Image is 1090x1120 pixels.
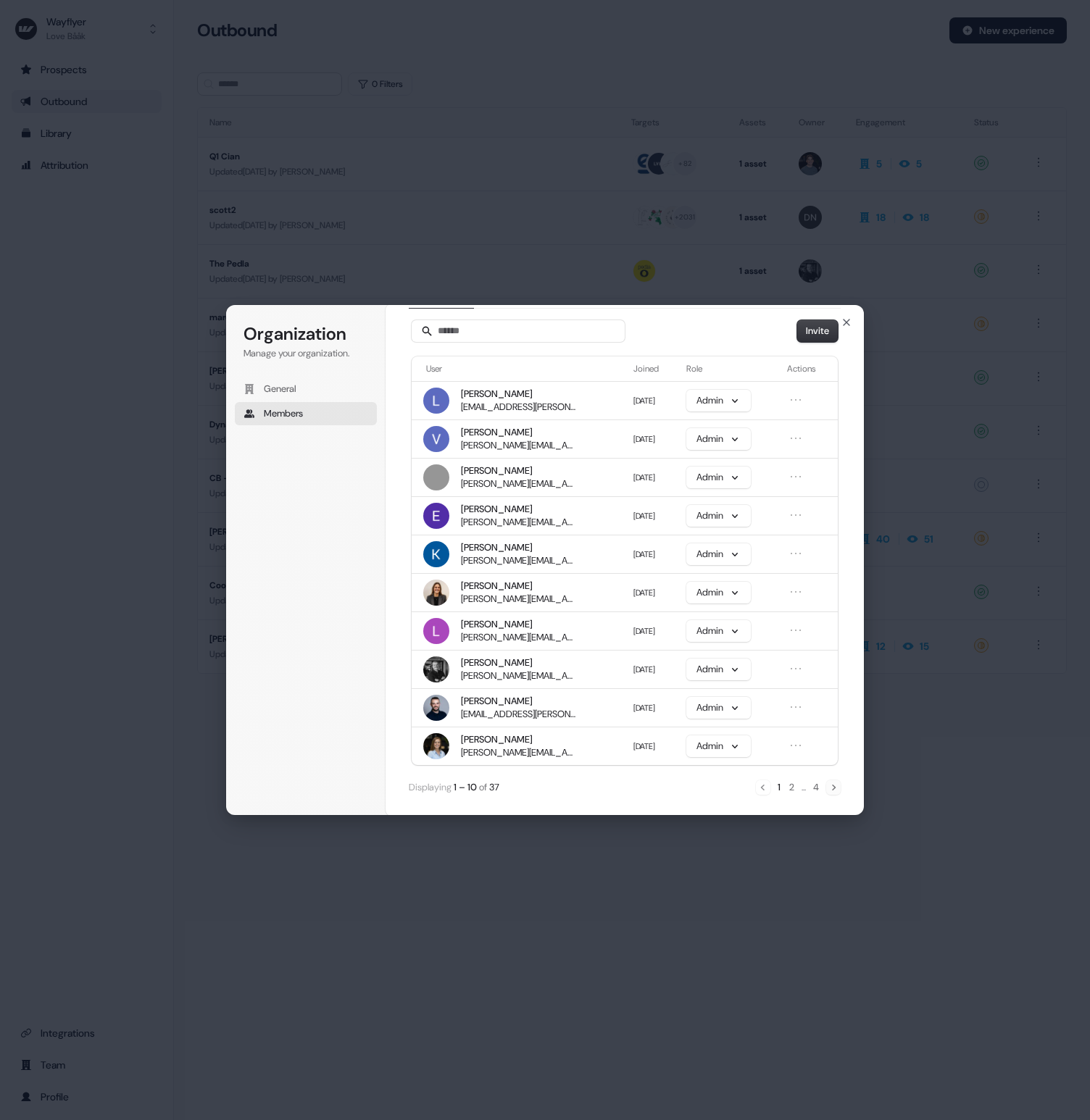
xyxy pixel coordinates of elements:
[244,347,368,360] p: Manage your organization.
[787,660,804,677] button: Open menu
[461,477,575,490] span: [PERSON_NAME][EMAIL_ADDRESS][PERSON_NAME][DOMAIN_NAME]
[787,506,804,524] button: Open menu
[686,543,751,565] button: Admin
[633,626,655,636] span: [DATE]
[461,401,575,414] span: [EMAIL_ADDRESS][PERSON_NAME][DOMAIN_NAME]
[812,780,820,795] button: 4
[686,467,751,488] button: Admin
[461,593,575,606] span: [PERSON_NAME][EMAIL_ADDRESS][DOMAIN_NAME]
[686,659,751,680] button: Admin
[633,549,655,559] span: [DATE]
[423,426,449,452] img: Victor Fernandez
[423,656,449,682] img: Jack Keegan
[423,580,449,606] img: Sophie Hanrahan
[264,383,296,396] span: General
[633,434,655,444] span: [DATE]
[461,695,533,708] span: [PERSON_NAME]
[461,554,575,567] span: [PERSON_NAME][EMAIL_ADDRESS][PERSON_NAME][DOMAIN_NAME]
[787,468,804,485] button: Open menu
[461,656,533,669] span: [PERSON_NAME]
[686,505,751,527] button: Admin
[461,464,533,477] span: [PERSON_NAME]
[797,320,838,342] button: Invite
[412,320,625,342] input: Search
[826,780,841,795] button: Next
[787,545,804,562] button: Open menu
[461,439,575,452] span: [PERSON_NAME][EMAIL_ADDRESS][PERSON_NAME][DOMAIN_NAME]
[461,503,533,516] span: [PERSON_NAME]
[787,622,804,639] button: Open menu
[633,511,655,521] span: [DATE]
[264,407,303,420] span: Members
[686,390,751,411] button: Admin
[633,664,655,674] span: [DATE]
[681,356,781,381] th: Role
[461,733,533,746] span: [PERSON_NAME]
[686,582,751,603] button: Admin
[461,388,533,401] span: [PERSON_NAME]
[633,588,655,598] span: [DATE]
[802,782,806,794] p: ...
[633,472,655,482] span: [DATE]
[461,516,575,529] span: [PERSON_NAME][EMAIL_ADDRESS][DOMAIN_NAME]
[461,541,533,554] span: [PERSON_NAME]
[686,428,751,450] button: Admin
[423,695,449,721] img: Cormac Boland
[235,402,377,425] button: Members
[686,697,751,719] button: Admin
[787,391,804,409] button: Open menu
[781,356,838,381] th: Actions
[461,618,533,631] span: [PERSON_NAME]
[686,735,751,757] button: Admin
[423,464,449,490] img: Laura Koerber
[776,780,782,795] button: 1
[461,669,575,682] span: [PERSON_NAME][EMAIL_ADDRESS][PERSON_NAME][DOMAIN_NAME]
[788,780,796,795] button: 2
[633,396,655,406] span: [DATE]
[787,698,804,716] button: Open menu
[412,356,628,381] th: User
[461,580,533,593] span: [PERSON_NAME]
[628,356,681,381] th: Joined
[787,737,804,754] button: Open menu
[633,741,655,751] span: [DATE]
[423,733,449,759] img: Emma Bradfield Skelly
[423,618,449,644] img: Luke Thatcher
[633,703,655,713] span: [DATE]
[686,620,751,642] button: Admin
[423,541,449,567] img: Kim Renzi
[461,631,575,644] span: [PERSON_NAME][EMAIL_ADDRESS][PERSON_NAME][DOMAIN_NAME]
[461,708,575,721] span: [EMAIL_ADDRESS][PERSON_NAME][DOMAIN_NAME]
[454,781,477,793] span: 1 – 10
[461,746,575,759] span: [PERSON_NAME][EMAIL_ADDRESS][DOMAIN_NAME]
[235,377,377,401] button: General
[409,781,452,793] span: Displaying
[479,781,487,793] span: of
[787,583,804,601] button: Open menu
[787,430,804,447] button: Open menu
[423,503,449,529] img: Ella Khavia
[489,781,499,793] span: 37
[461,426,533,439] span: [PERSON_NAME]
[423,388,449,414] img: Luke Healy
[244,322,368,346] h1: Organization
